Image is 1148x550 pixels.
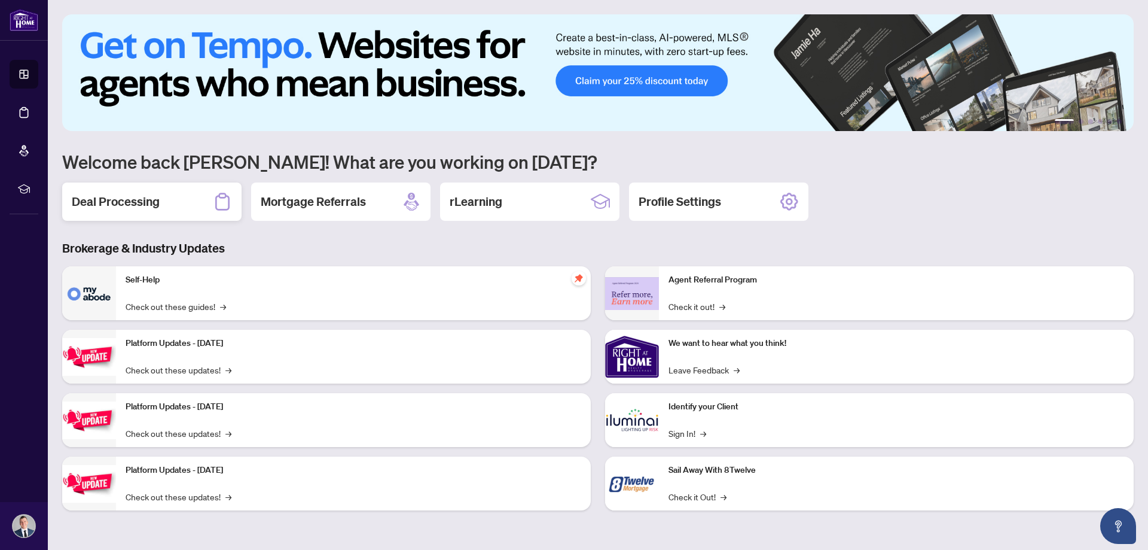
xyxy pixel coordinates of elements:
[605,457,659,511] img: Sail Away With 8Twelve
[668,363,740,376] a: Leave Feedback→
[62,240,1134,257] h3: Brokerage & Industry Updates
[1117,119,1122,124] button: 6
[668,337,1124,350] p: We want to hear what you think!
[62,338,116,376] img: Platform Updates - July 21, 2025
[261,193,366,210] h2: Mortgage Referrals
[126,337,581,350] p: Platform Updates - [DATE]
[450,193,502,210] h2: rLearning
[668,464,1124,477] p: Sail Away With 8Twelve
[220,300,226,313] span: →
[719,300,725,313] span: →
[126,300,226,313] a: Check out these guides!→
[62,465,116,503] img: Platform Updates - June 23, 2025
[1088,119,1093,124] button: 3
[126,490,231,503] a: Check out these updates!→
[126,427,231,440] a: Check out these updates!→
[572,271,586,285] span: pushpin
[62,150,1134,173] h1: Welcome back [PERSON_NAME]! What are you working on [DATE]?
[62,402,116,439] img: Platform Updates - July 8, 2025
[734,363,740,376] span: →
[126,274,581,287] p: Self-Help
[72,193,160,210] h2: Deal Processing
[1055,119,1074,124] button: 1
[1098,119,1103,124] button: 4
[126,464,581,477] p: Platform Updates - [DATE]
[126,363,231,376] a: Check out these updates!→
[639,193,721,210] h2: Profile Settings
[605,393,659,447] img: Identify your Client
[720,490,726,503] span: →
[605,277,659,310] img: Agent Referral Program
[605,330,659,384] img: We want to hear what you think!
[225,427,231,440] span: →
[668,300,725,313] a: Check it out!→
[1100,508,1136,544] button: Open asap
[668,274,1124,287] p: Agent Referral Program
[13,515,35,537] img: Profile Icon
[1107,119,1112,124] button: 5
[1079,119,1083,124] button: 2
[10,9,38,31] img: logo
[62,266,116,320] img: Self-Help
[668,490,726,503] a: Check it Out!→
[225,363,231,376] span: →
[225,490,231,503] span: →
[126,400,581,414] p: Platform Updates - [DATE]
[700,427,706,440] span: →
[668,427,706,440] a: Sign In!→
[668,400,1124,414] p: Identify your Client
[62,14,1134,131] img: Slide 0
